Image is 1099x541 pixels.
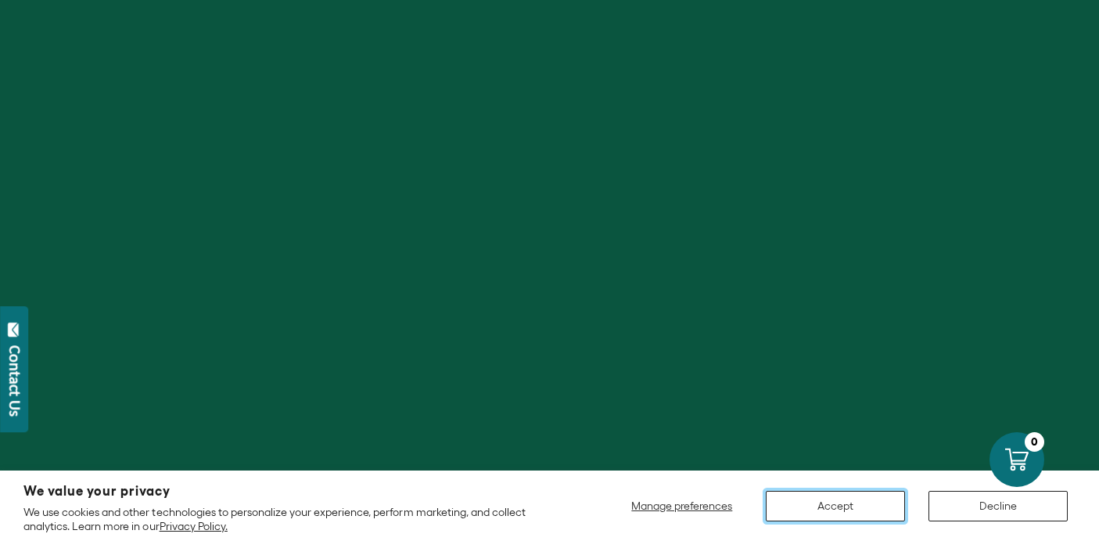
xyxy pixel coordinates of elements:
[7,345,23,417] div: Contact Us
[1025,432,1044,452] div: 0
[23,485,569,498] h2: We value your privacy
[23,505,569,533] p: We use cookies and other technologies to personalize your experience, perform marketing, and coll...
[631,500,732,512] span: Manage preferences
[622,491,742,521] button: Manage preferences
[160,520,228,532] a: Privacy Policy.
[766,491,905,521] button: Accept
[928,491,1068,521] button: Decline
